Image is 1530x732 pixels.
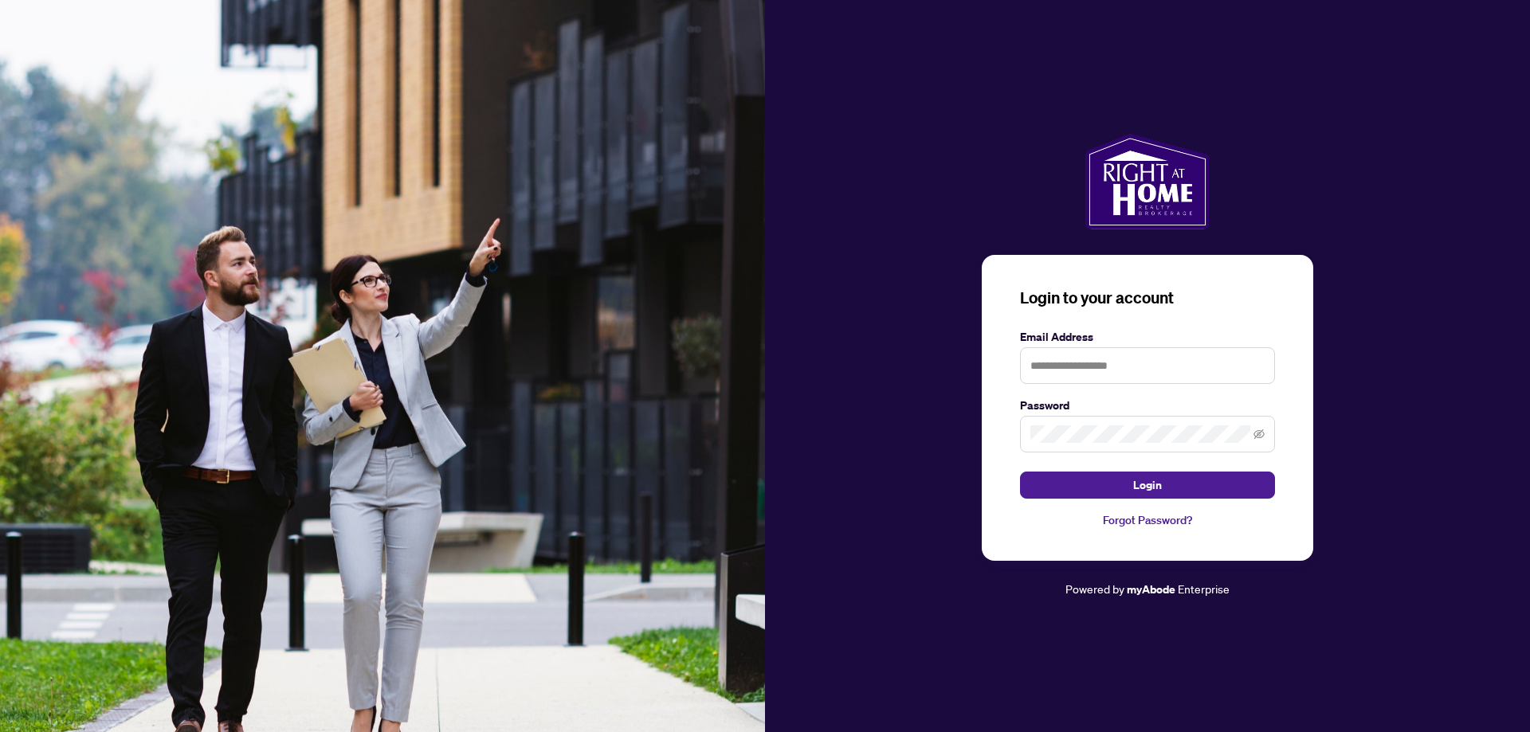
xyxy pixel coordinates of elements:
span: Login [1133,472,1162,498]
label: Email Address [1020,328,1275,346]
a: Forgot Password? [1020,511,1275,529]
span: Powered by [1065,581,1124,596]
label: Password [1020,397,1275,414]
span: eye-invisible [1253,429,1265,440]
button: Login [1020,472,1275,499]
a: myAbode [1127,581,1175,598]
h3: Login to your account [1020,287,1275,309]
span: Enterprise [1178,581,1230,596]
img: ma-logo [1085,134,1209,229]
